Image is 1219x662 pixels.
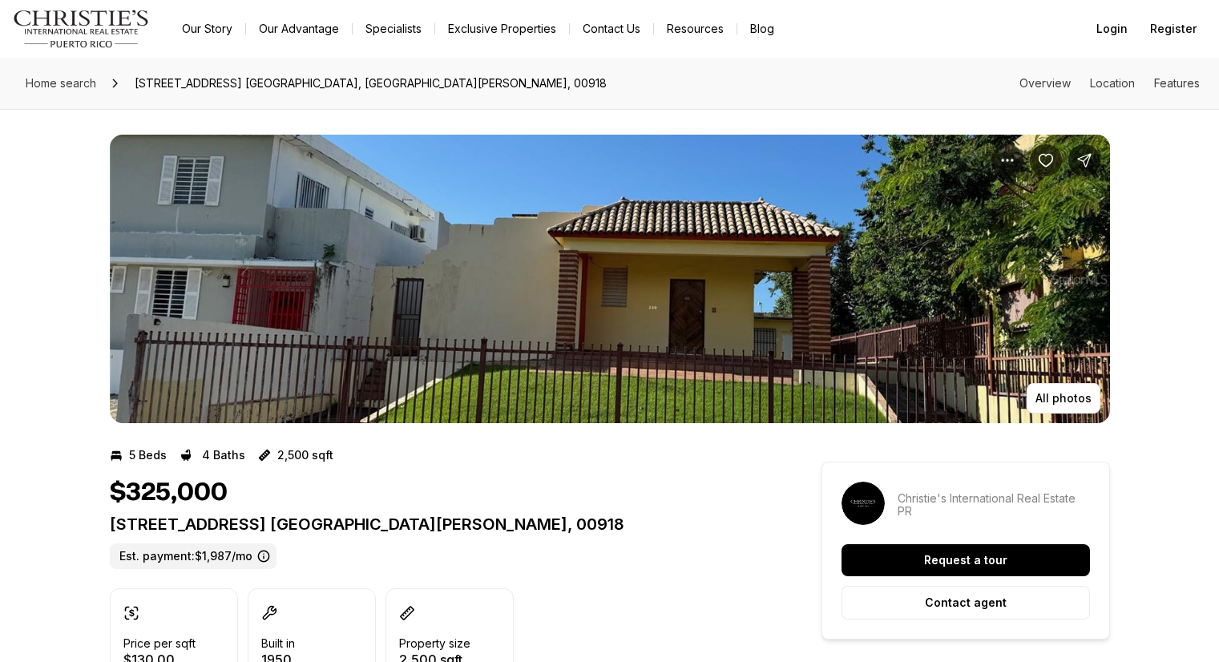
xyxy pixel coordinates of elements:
[1096,22,1128,35] span: Login
[842,586,1090,620] button: Contact agent
[925,596,1007,609] p: Contact agent
[570,18,653,40] button: Contact Us
[842,544,1090,576] button: Request a tour
[353,18,434,40] a: Specialists
[110,135,1110,423] div: Listing Photos
[110,515,764,534] p: [STREET_ADDRESS] [GEOGRAPHIC_DATA][PERSON_NAME], 00918
[1154,76,1200,90] a: Skip to: Features
[26,76,96,90] span: Home search
[261,637,295,650] p: Built in
[110,543,276,569] label: Est. payment: $1,987/mo
[1019,77,1200,90] nav: Page section menu
[991,144,1023,176] button: Property options
[246,18,352,40] a: Our Advantage
[13,10,150,48] img: logo
[737,18,787,40] a: Blog
[169,18,245,40] a: Our Story
[128,71,613,96] span: [STREET_ADDRESS] [GEOGRAPHIC_DATA], [GEOGRAPHIC_DATA][PERSON_NAME], 00918
[399,637,470,650] p: Property size
[123,637,196,650] p: Price per sqft
[1090,76,1135,90] a: Skip to: Location
[19,71,103,96] a: Home search
[1030,144,1062,176] button: Save Property: 239 AV. LAS MARIAS
[1150,22,1197,35] span: Register
[1035,392,1092,405] p: All photos
[110,135,1110,423] button: View image gallery
[110,135,1110,423] li: 1 of 1
[110,478,228,508] h1: $325,000
[202,449,245,462] p: 4 Baths
[1068,144,1100,176] button: Share Property: 239 AV. LAS MARIAS
[277,449,333,462] p: 2,500 sqft
[1019,76,1071,90] a: Skip to: Overview
[1087,13,1137,45] button: Login
[1027,383,1100,414] button: All photos
[435,18,569,40] a: Exclusive Properties
[898,492,1090,518] p: Christie's International Real Estate PR
[924,554,1007,567] p: Request a tour
[129,449,167,462] p: 5 Beds
[654,18,737,40] a: Resources
[1140,13,1206,45] button: Register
